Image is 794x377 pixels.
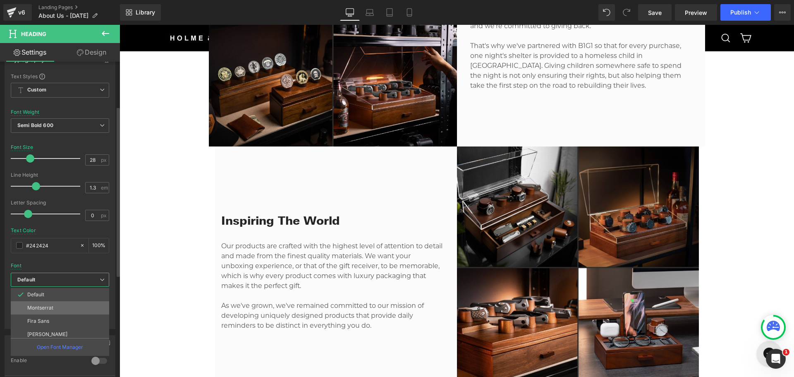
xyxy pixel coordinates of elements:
[783,349,789,355] span: 1
[766,349,786,369] iframe: Intercom live chat
[11,263,22,269] div: Font
[17,7,27,18] div: v6
[730,9,751,16] span: Publish
[648,8,662,17] span: Save
[598,4,615,21] button: Undo
[27,331,67,337] p: [PERSON_NAME]
[685,8,707,17] span: Preview
[120,25,794,377] iframe: To enrich screen reader interactions, please activate Accessibility in Grammarly extension settings
[11,51,45,63] div: Typography
[17,122,53,128] b: Semi Bold 600
[27,305,53,311] p: Montserrat
[120,4,161,21] a: New Library
[38,12,88,19] span: About Us - [DATE]
[101,157,108,163] span: px
[136,9,155,16] span: Library
[37,343,83,351] p: Open Font Manager
[101,213,108,218] span: px
[11,73,109,79] div: Text Styles
[340,4,360,21] a: Desktop
[89,238,109,253] div: %
[618,4,635,21] button: Redo
[17,276,35,283] i: Default
[720,4,771,21] button: Publish
[380,4,399,21] a: Tablet
[11,228,36,233] div: Text Color
[26,241,76,250] input: Color
[27,318,49,324] p: Fira Sans
[38,4,120,11] a: Landing Pages
[675,4,717,21] a: Preview
[11,109,39,115] div: Font Weight
[774,4,791,21] button: More
[21,31,46,37] span: Heading
[11,144,33,150] div: Font Size
[11,200,109,206] div: Letter Spacing
[27,86,46,94] b: Custom
[11,357,83,366] div: Enable
[27,292,44,298] p: Default
[101,185,108,190] span: em
[360,4,380,21] a: Laptop
[62,43,122,62] a: Design
[11,172,109,178] div: Line Height
[3,4,32,21] a: v6
[399,4,419,21] a: Mobile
